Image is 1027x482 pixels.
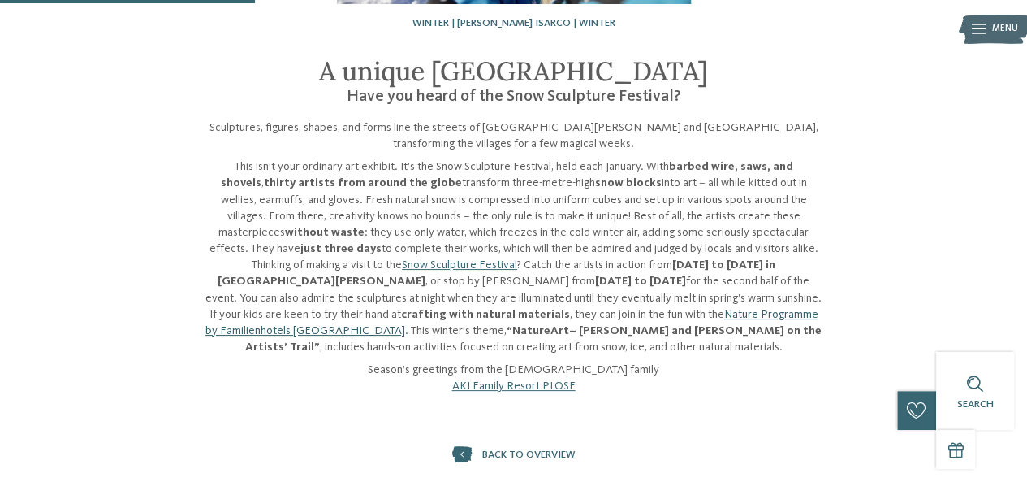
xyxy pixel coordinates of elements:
a: AKI Family Resort PLOSE [452,380,576,392]
p: This isn’t your ordinary art exhibit. It’s the Snow Sculpture Festival, held each January. With ,... [205,158,822,355]
strong: just three days [300,243,382,254]
span: back to overview [482,449,575,461]
a: Nature Programme by Familienhotels [GEOGRAPHIC_DATA] [205,309,818,337]
span: Winter | [PERSON_NAME] Isarco | Winter [412,18,615,28]
p: Season’s greetings from the [DEMOGRAPHIC_DATA] family [205,362,822,394]
strong: thirty artists from around the globe [264,177,462,189]
p: Sculptures, figures, shapes, and forms line the streets of [GEOGRAPHIC_DATA][PERSON_NAME] and [GE... [205,119,822,152]
span: A unique [GEOGRAPHIC_DATA] [319,54,708,88]
a: back to overview [452,446,575,462]
strong: crafting with natural materials [401,309,570,320]
strong: “NatureArt [507,325,569,337]
strong: without waste [285,227,365,238]
span: Have you heard of the Snow Sculpture Festival? [347,89,681,105]
span: Search [957,399,994,410]
a: Snow Sculpture Festival [402,259,517,271]
strong: snow blocks [595,177,662,189]
strong: [DATE] to [DATE] [595,276,686,287]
